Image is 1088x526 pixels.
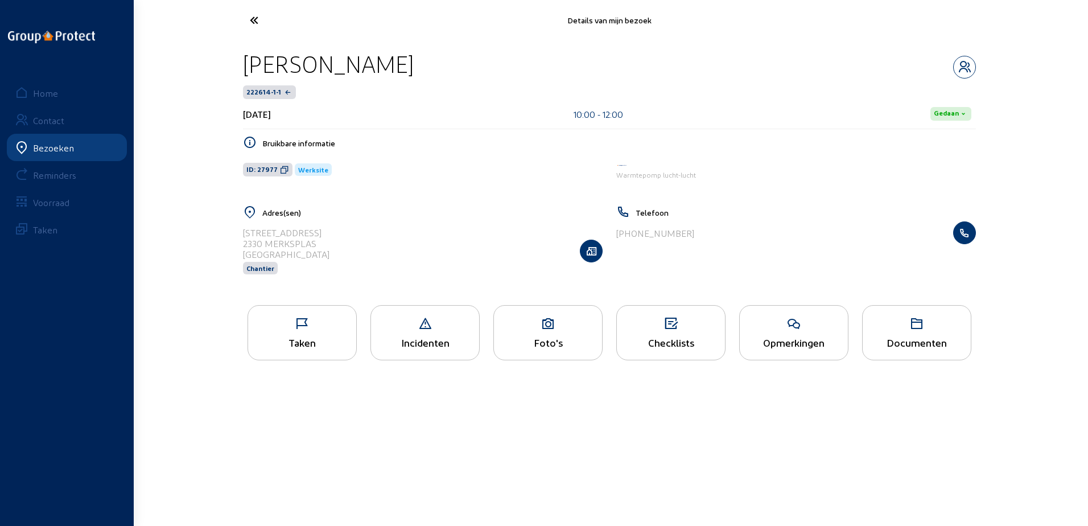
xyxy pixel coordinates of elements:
div: [PERSON_NAME] [243,50,414,79]
div: [STREET_ADDRESS] [243,227,329,238]
div: Documenten [863,336,971,348]
img: Energy Protect HVAC [616,164,628,167]
div: Home [33,88,58,98]
img: logo-oneline.png [8,31,95,43]
div: 10:00 - 12:00 [574,109,623,120]
h5: Bruikbare informatie [262,138,976,148]
div: [GEOGRAPHIC_DATA] [243,249,329,260]
div: Foto's [494,336,602,348]
div: Checklists [617,336,725,348]
a: Contact [7,106,127,134]
div: Contact [33,115,64,126]
span: Warmtepomp lucht-lucht [616,171,696,179]
span: Werksite [298,166,328,174]
h5: Adres(sen) [262,208,603,217]
a: Reminders [7,161,127,188]
div: Reminders [33,170,76,180]
span: 222614-1-1 [246,88,281,97]
span: Gedaan [934,109,959,118]
a: Home [7,79,127,106]
div: Details van mijn bezoek [359,15,860,25]
div: Opmerkingen [740,336,848,348]
h5: Telefoon [636,208,976,217]
div: Incidenten [371,336,479,348]
div: Voorraad [33,197,69,208]
div: Taken [248,336,356,348]
a: Taken [7,216,127,243]
div: 2330 MERKSPLAS [243,238,329,249]
div: [DATE] [243,109,271,120]
a: Bezoeken [7,134,127,161]
div: Taken [33,224,57,235]
span: Chantier [246,264,274,272]
div: Bezoeken [33,142,74,153]
div: [PHONE_NUMBER] [616,228,694,239]
a: Voorraad [7,188,127,216]
span: ID: 27977 [246,165,278,174]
